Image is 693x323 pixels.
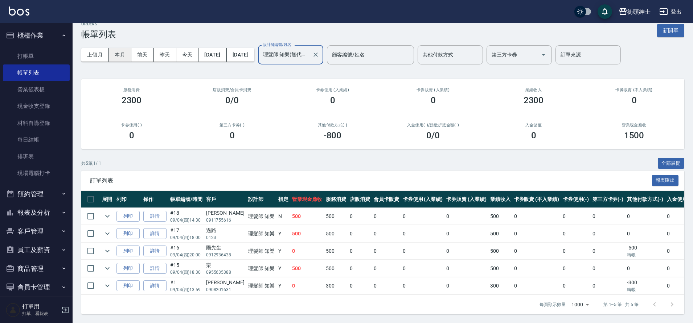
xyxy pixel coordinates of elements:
[401,191,445,208] th: 卡券使用 (入業績)
[348,260,372,277] td: 0
[81,48,109,62] button: 上個月
[290,243,324,260] td: 0
[81,160,101,167] p: 共 5 筆, 1 / 1
[142,191,168,208] th: 操作
[206,269,245,276] p: 0955635388
[246,191,276,208] th: 設計師
[625,243,665,260] td: -500
[227,48,254,62] button: [DATE]
[324,277,348,294] td: 300
[603,301,639,308] p: 第 1–5 筆 共 5 筆
[488,191,512,208] th: 業績收入
[625,208,665,225] td: 0
[561,191,591,208] th: 卡券使用(-)
[652,177,679,184] a: 報表匯出
[22,303,59,310] h5: 打單用
[3,131,70,148] a: 每日結帳
[324,243,348,260] td: 500
[176,48,199,62] button: 今天
[598,4,612,19] button: save
[658,158,685,169] button: 全部展開
[90,177,652,184] span: 訂單列表
[561,277,591,294] td: 0
[102,263,113,274] button: expand row
[204,191,246,208] th: 客戶
[246,277,276,294] td: 理髮師 知樂
[512,243,561,260] td: 0
[512,225,561,242] td: 0
[348,225,372,242] td: 0
[9,7,29,16] img: Logo
[246,208,276,225] td: 理髮師 知樂
[168,260,204,277] td: #15
[100,191,115,208] th: 展開
[348,277,372,294] td: 0
[444,277,488,294] td: 0
[426,130,440,140] h3: 0 /0
[324,208,348,225] td: 500
[276,260,290,277] td: Y
[206,279,245,286] div: [PERSON_NAME]
[591,208,626,225] td: 0
[624,130,644,140] h3: 1500
[129,130,134,140] h3: 0
[311,50,321,60] button: Clear
[198,48,226,62] button: [DATE]
[168,277,204,294] td: #1
[170,286,202,293] p: 09/04 (四) 13:59
[401,208,445,225] td: 0
[444,191,488,208] th: 卡券販賣 (入業績)
[143,228,167,239] a: 詳情
[488,277,512,294] td: 300
[276,243,290,260] td: Y
[324,130,342,140] h3: -800
[290,277,324,294] td: 0
[561,243,591,260] td: 0
[3,259,70,278] button: 商品管理
[561,260,591,277] td: 0
[627,252,663,258] p: 轉帳
[168,208,204,225] td: #18
[154,48,176,62] button: 昨天
[569,295,592,314] div: 1000
[246,225,276,242] td: 理髮師 知樂
[291,123,374,127] h2: 其他付款方式(-)
[246,243,276,260] td: 理髮師 知樂
[170,217,202,223] p: 09/04 (四) 14:30
[3,48,70,64] a: 打帳單
[444,208,488,225] td: 0
[102,280,113,291] button: expand row
[206,217,245,223] p: 0911755616
[276,277,290,294] td: Y
[143,211,167,222] a: 詳情
[190,123,274,127] h2: 第三方卡券(-)
[657,24,684,37] button: 新開單
[401,243,445,260] td: 0
[538,49,549,60] button: Open
[206,261,245,269] div: 樂
[444,243,488,260] td: 0
[115,191,142,208] th: 列印
[143,263,167,274] a: 詳情
[348,208,372,225] td: 0
[276,191,290,208] th: 指定
[116,246,140,257] button: 列印
[3,115,70,131] a: 材料自購登錄
[170,234,202,241] p: 09/04 (四) 18:00
[492,88,575,92] h2: 業績收入
[3,240,70,259] button: 員工及薪資
[90,123,173,127] h2: 卡券使用(-)
[3,297,70,315] button: 紅利點數設定
[206,286,245,293] p: 0908201631
[656,5,684,18] button: 登出
[102,211,113,222] button: expand row
[143,280,167,291] a: 詳情
[190,88,274,92] h2: 店販消費 /會員卡消費
[3,148,70,165] a: 排班表
[206,227,245,234] div: 過路
[592,123,676,127] h2: 營業現金應收
[372,208,401,225] td: 0
[444,225,488,242] td: 0
[3,203,70,222] button: 報表及分析
[276,208,290,225] td: N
